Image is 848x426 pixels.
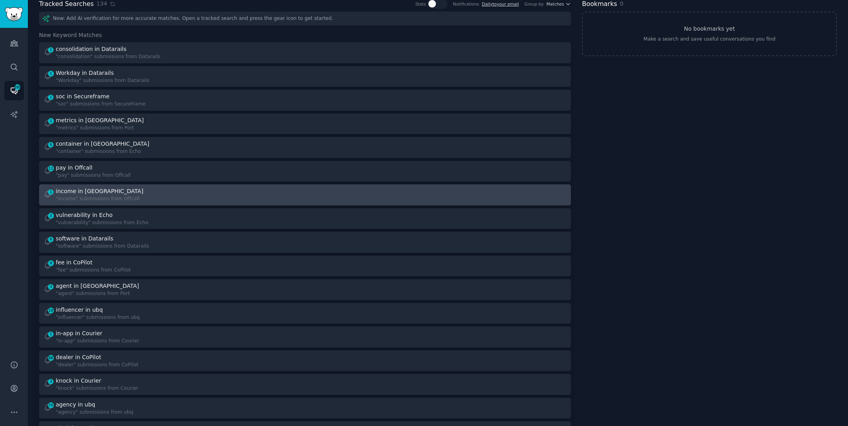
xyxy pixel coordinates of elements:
[47,166,55,171] span: 11
[47,118,55,124] span: 1
[47,403,55,408] span: 76
[39,90,571,111] a: 1soc in Secureframe"soc" submissions from Secureframe
[56,401,95,409] div: agency in ubq
[56,243,149,250] div: "software" submissions from Datarails
[684,25,735,33] h3: No bookmarks yet
[547,1,564,7] span: Matches
[39,113,571,135] a: 1metrics in [GEOGRAPHIC_DATA]"metrics" submissions from Port
[56,125,145,132] div: "metrics" submissions from Port
[643,36,776,43] div: Make a search and save useful conversations you find
[582,12,837,56] a: No bookmarks yetMake a search and save useful conversations you find
[56,140,149,148] div: container in [GEOGRAPHIC_DATA]
[415,1,426,7] div: Stats
[56,187,143,195] div: income in [GEOGRAPHIC_DATA]
[47,47,55,53] span: 1
[47,94,55,100] span: 1
[56,385,139,392] div: "knock" submissions from Courier
[56,267,131,274] div: "fee" submissions from CoPilot
[47,260,55,266] span: 9
[56,314,140,321] div: "influencer" submissions from ubq
[39,137,571,158] a: 6container in [GEOGRAPHIC_DATA]"container" submissions from Echo
[56,362,139,369] div: "dealer" submissions from CoPilot
[39,256,571,277] a: 9fee in CoPilot"fee" submissions from CoPilot
[56,258,92,267] div: fee in CoPilot
[453,1,479,7] div: Notifications
[39,279,571,300] a: 3agent in [GEOGRAPHIC_DATA]"agent" submissions from Port
[39,326,571,348] a: 1in-app in Courier"in-app" submissions from Courier
[39,398,571,419] a: 76agency in ubq"agency" submissions from ubq
[47,71,55,76] span: 1
[524,1,543,7] div: Group by
[39,31,102,39] span: New Keyword Matches
[47,236,55,242] span: 6
[39,66,571,87] a: 1Workday in Datarails"Workday" submissions from Datarails
[39,12,571,25] div: New: Add AI verification for more accurate matches. Open a tracked search and press the gear icon...
[56,306,103,314] div: influencer in ubq
[47,355,55,361] span: 88
[47,142,55,147] span: 6
[4,81,24,100] a: 280
[47,308,55,313] span: 19
[56,69,114,77] div: Workday in Datarails
[39,303,571,324] a: 19influencer in ubq"influencer" submissions from ubq
[620,0,623,7] span: 0
[47,213,55,219] span: 3
[56,101,146,108] div: "soc" submissions from Secureframe
[56,53,160,61] div: "consolidation" submissions from Datarails
[56,338,139,345] div: "in-app" submissions from Courier
[39,208,571,229] a: 3vulnerability in Echo"vulnerability" submissions from Echo
[47,284,55,289] span: 3
[39,161,571,182] a: 11pay in Offcall"pay" submissions from Offcall
[547,1,571,7] button: Matches
[56,92,109,101] div: soc in Secureframe
[47,189,55,195] span: 1
[56,77,149,84] div: "Workday" submissions from Datarails
[56,377,101,385] div: knock in Courier
[56,148,151,155] div: "container" submissions from Echo
[56,290,141,297] div: "agent" submissions from Port
[47,379,55,384] span: 3
[56,172,131,179] div: "pay" submissions from Offcall
[56,409,133,416] div: "agency" submissions from ubq
[39,42,571,63] a: 1consolidation in Datarails"consolidation" submissions from Datarails
[56,353,101,362] div: dealer in CoPilot
[5,7,23,21] img: GummySearch logo
[56,45,127,53] div: consolidation in Datarails
[56,282,139,290] div: agent in [GEOGRAPHIC_DATA]
[39,184,571,205] a: 1income in [GEOGRAPHIC_DATA]"income" submissions from Offcall
[47,331,55,337] span: 1
[14,84,21,90] span: 280
[39,374,571,395] a: 3knock in Courier"knock" submissions from Courier
[56,195,145,203] div: "income" submissions from Offcall
[56,234,113,243] div: software in Datarails
[56,219,148,227] div: "vulnerability" submissions from Echo
[482,2,519,6] a: Dailytoyour email
[56,329,102,338] div: in-app in Courier
[56,116,144,125] div: metrics in [GEOGRAPHIC_DATA]
[56,164,92,172] div: pay in Offcall
[39,350,571,371] a: 88dealer in CoPilot"dealer" submissions from CoPilot
[39,232,571,253] a: 6software in Datarails"software" submissions from Datarails
[56,211,113,219] div: vulnerability in Echo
